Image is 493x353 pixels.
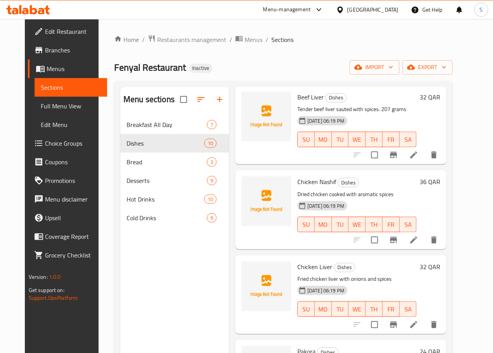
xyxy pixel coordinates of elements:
p: Tender beef liver sauted with spices. 207 grams [297,104,417,114]
button: TU [332,301,349,317]
a: Sections [35,78,107,97]
a: Coverage Report [28,227,107,246]
span: Coupons [45,157,101,167]
a: Edit Restaurant [28,22,107,41]
span: Select to update [366,232,383,248]
div: Dishes [325,93,347,103]
nav: breadcrumb [114,35,453,45]
span: Dishes [326,93,346,102]
button: Branch-specific-item [384,146,403,164]
span: 10 [205,196,216,203]
span: Restaurants management [157,35,226,44]
div: items [204,195,217,204]
a: Promotions [28,171,107,190]
a: Choice Groups [28,134,107,153]
button: Add section [210,90,229,109]
button: SA [400,301,417,317]
span: 1.0.0 [49,272,61,282]
div: Dishes [127,139,204,148]
span: SU [301,134,312,145]
span: Version: [29,272,48,282]
span: Select to update [366,147,383,163]
div: items [207,157,217,167]
div: items [207,213,217,223]
span: Grocery Checklist [45,250,101,260]
span: [DATE] 06:19 PM [304,202,347,210]
button: TU [332,132,349,147]
img: Chicken Nashif [241,176,291,226]
div: Bread3 [120,153,229,171]
span: MO [318,304,329,315]
span: Upsell [45,213,101,223]
li: / [142,35,145,44]
span: Choice Groups [45,139,101,148]
div: Cold Drinks9 [120,209,229,227]
span: TH [369,134,380,145]
span: 10 [205,140,216,147]
span: SA [403,304,414,315]
button: FR [383,217,400,232]
span: Menus [47,64,101,73]
span: MO [318,219,329,230]
button: FR [383,132,400,147]
span: import [356,63,393,72]
button: SU [297,132,315,147]
button: SU [297,301,315,317]
span: Sections [271,35,293,44]
button: TH [366,217,383,232]
span: Get support on: [29,285,64,295]
span: WE [352,304,363,315]
button: SA [400,217,417,232]
button: delete [425,146,443,164]
a: Edit Menu [35,115,107,134]
button: WE [349,217,366,232]
div: Dishes [338,178,359,187]
span: S [480,5,483,14]
span: Coverage Report [45,232,101,241]
span: SA [403,219,414,230]
span: TU [335,219,346,230]
span: SU [301,219,312,230]
button: TU [332,217,349,232]
div: Desserts9 [120,171,229,190]
span: MO [318,134,329,145]
img: Chicken Liver [241,261,291,311]
a: Edit menu item [409,235,418,245]
div: items [207,176,217,185]
a: Coupons [28,153,107,171]
span: TH [369,304,380,315]
h6: 32 QAR [420,92,440,103]
span: Menus [245,35,262,44]
a: Full Menu View [35,97,107,115]
button: Branch-specific-item [384,231,403,249]
button: export [403,60,453,75]
div: Breakfast All Day7 [120,115,229,134]
span: SU [301,304,312,315]
div: items [207,120,217,129]
span: WE [352,219,363,230]
button: import [350,60,399,75]
span: Select all sections [175,91,192,108]
span: Chicken Liver [297,261,332,273]
span: Menu disclaimer [45,195,101,204]
nav: Menu sections [120,112,229,230]
span: Promotions [45,176,101,185]
span: Full Menu View [41,101,101,111]
span: Bread [127,157,207,167]
a: Menus [235,35,262,45]
span: [DATE] 06:19 PM [304,287,347,294]
div: Dishes10 [120,134,229,153]
span: Sections [41,83,101,92]
span: Cold Drinks [127,213,207,223]
button: SA [400,132,417,147]
span: FR [386,219,397,230]
span: WE [352,134,363,145]
a: Support.OpsPlatform [29,293,78,303]
button: MO [315,217,332,232]
span: Hot Drinks [127,195,204,204]
button: delete [425,231,443,249]
li: / [266,35,268,44]
a: Restaurants management [148,35,226,45]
